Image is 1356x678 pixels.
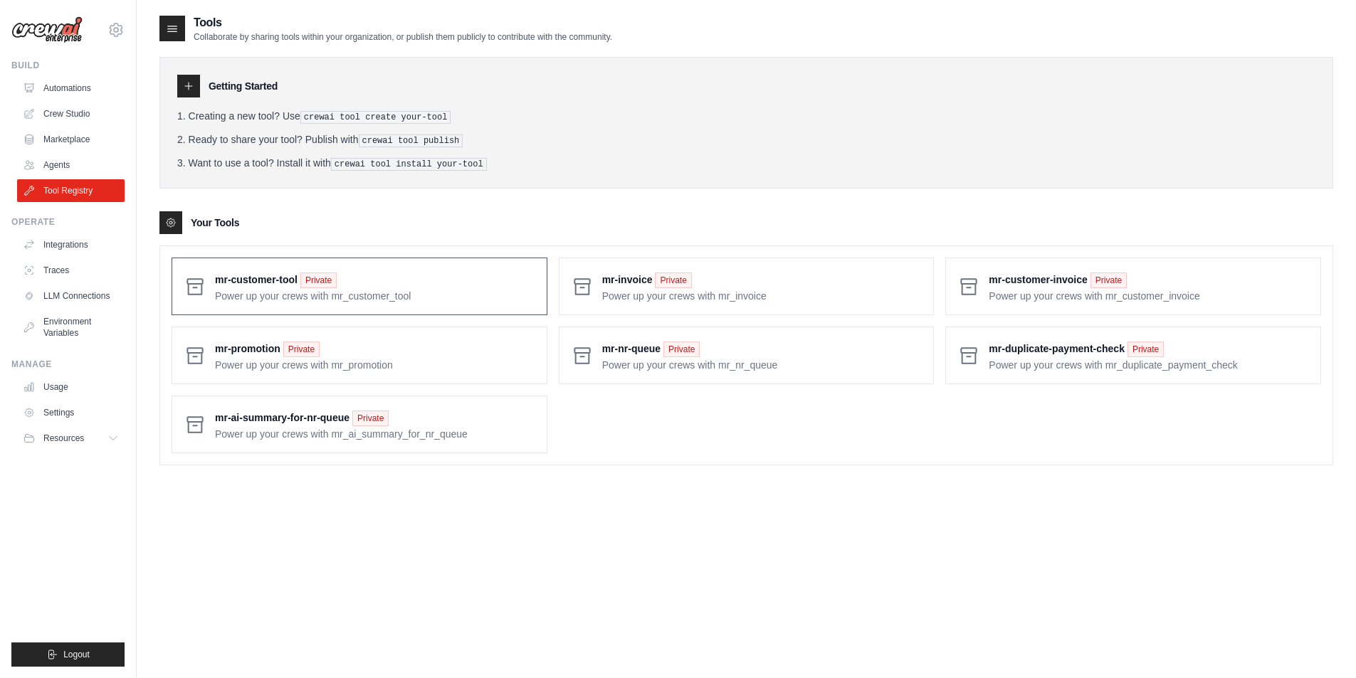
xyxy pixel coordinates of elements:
a: mr-customer-invoice Private Power up your crews with mr_customer_invoice [989,270,1309,303]
h3: Your Tools [191,216,239,230]
a: LLM Connections [17,285,125,307]
a: mr-invoice Private Power up your crews with mr_invoice [602,270,923,303]
span: Resources [43,433,84,444]
button: Logout [11,642,125,667]
div: Manage [11,359,125,370]
a: Crew Studio [17,102,125,125]
pre: crewai tool create your-tool [300,111,451,124]
a: Marketplace [17,128,125,151]
a: mr-ai-summary-for-nr-queue Private Power up your crews with mr_ai_summary_for_nr_queue [215,408,535,441]
a: Integrations [17,233,125,256]
img: Logo [11,16,83,43]
p: Collaborate by sharing tools within your organization, or publish them publicly to contribute wit... [194,31,612,43]
li: Want to use a tool? Install it with [177,156,1315,171]
a: Environment Variables [17,310,125,344]
div: Build [11,60,125,71]
div: Operate [11,216,125,228]
li: Ready to share your tool? Publish with [177,132,1315,147]
a: mr-nr-queue Private Power up your crews with mr_nr_queue [602,339,923,372]
h3: Getting Started [209,79,278,93]
a: Agents [17,154,125,176]
a: Usage [17,376,125,398]
a: mr-promotion Private Power up your crews with mr_promotion [215,339,535,372]
button: Resources [17,427,125,450]
a: Settings [17,401,125,424]
span: Logout [63,649,90,660]
pre: crewai tool publish [359,134,463,147]
a: mr-duplicate-payment-check Private Power up your crews with mr_duplicate_payment_check [989,339,1309,372]
h2: Tools [194,14,612,31]
a: mr-customer-tool Private Power up your crews with mr_customer_tool [215,270,535,303]
a: Tool Registry [17,179,125,202]
pre: crewai tool install your-tool [331,158,487,171]
a: Traces [17,259,125,282]
li: Creating a new tool? Use [177,109,1315,124]
a: Automations [17,77,125,100]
